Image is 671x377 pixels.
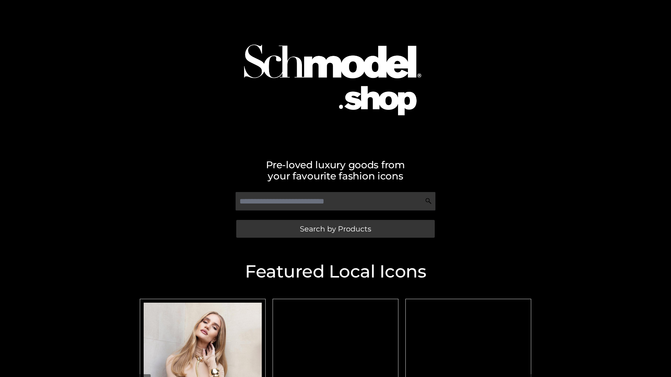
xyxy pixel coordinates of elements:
h2: Featured Local Icons​ [136,263,535,280]
h2: Pre-loved luxury goods from your favourite fashion icons [136,159,535,182]
a: Search by Products [236,220,435,238]
img: Search Icon [425,198,432,205]
span: Search by Products [300,225,371,232]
